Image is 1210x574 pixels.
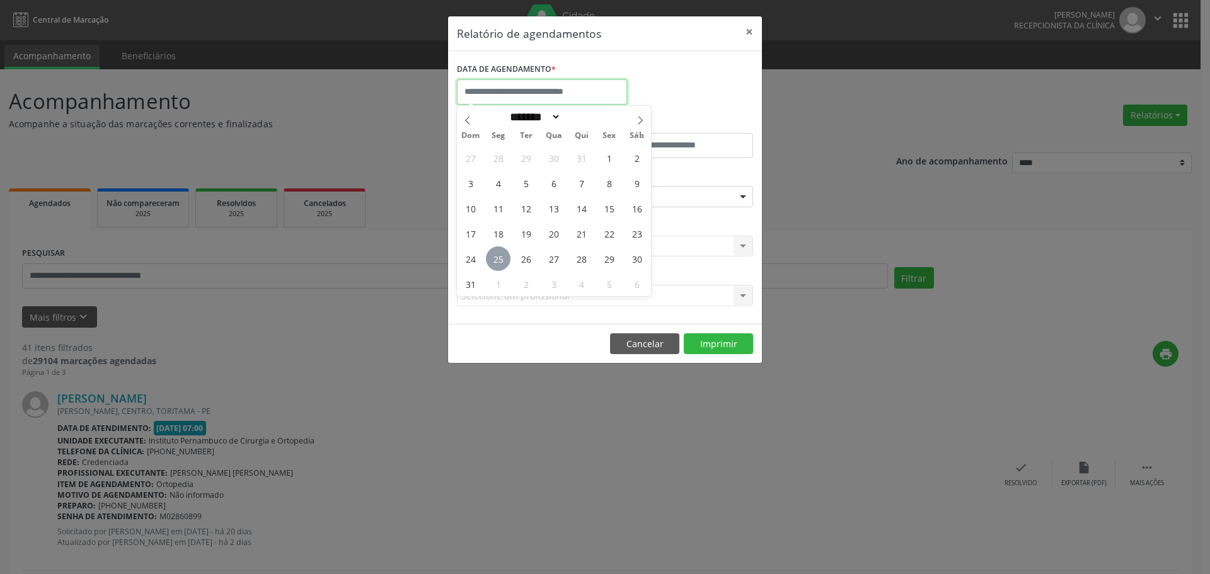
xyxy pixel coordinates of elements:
span: Agosto 15, 2025 [597,196,621,221]
span: Sex [596,132,623,140]
span: Julho 31, 2025 [569,146,594,170]
span: Setembro 4, 2025 [569,272,594,296]
span: Setembro 2, 2025 [514,272,538,296]
span: Agosto 23, 2025 [625,221,649,246]
label: ATÉ [608,113,753,133]
span: Ter [512,132,540,140]
label: DATA DE AGENDAMENTO [457,60,556,79]
span: Qui [568,132,596,140]
span: Agosto 4, 2025 [486,171,510,195]
span: Agosto 29, 2025 [597,246,621,271]
span: Agosto 18, 2025 [486,221,510,246]
select: Month [505,110,561,123]
span: Agosto 8, 2025 [597,171,621,195]
span: Agosto 24, 2025 [458,246,483,271]
span: Setembro 5, 2025 [597,272,621,296]
span: Setembro 6, 2025 [625,272,649,296]
span: Agosto 2, 2025 [625,146,649,170]
span: Agosto 11, 2025 [486,196,510,221]
span: Agosto 31, 2025 [458,272,483,296]
span: Agosto 25, 2025 [486,246,510,271]
span: Agosto 27, 2025 [541,246,566,271]
button: Imprimir [684,333,753,355]
span: Julho 27, 2025 [458,146,483,170]
span: Agosto 30, 2025 [625,246,649,271]
span: Sáb [623,132,651,140]
span: Agosto 21, 2025 [569,221,594,246]
button: Close [737,16,762,47]
span: Setembro 3, 2025 [541,272,566,296]
span: Agosto 7, 2025 [569,171,594,195]
span: Agosto 10, 2025 [458,196,483,221]
span: Julho 30, 2025 [541,146,566,170]
span: Agosto 14, 2025 [569,196,594,221]
span: Agosto 16, 2025 [625,196,649,221]
span: Agosto 19, 2025 [514,221,538,246]
h5: Relatório de agendamentos [457,25,601,42]
span: Qua [540,132,568,140]
span: Setembro 1, 2025 [486,272,510,296]
span: Agosto 22, 2025 [597,221,621,246]
span: Julho 29, 2025 [514,146,538,170]
span: Seg [485,132,512,140]
span: Julho 28, 2025 [486,146,510,170]
span: Agosto 3, 2025 [458,171,483,195]
span: Agosto 6, 2025 [541,171,566,195]
span: Agosto 17, 2025 [458,221,483,246]
span: Agosto 20, 2025 [541,221,566,246]
span: Agosto 1, 2025 [597,146,621,170]
span: Agosto 26, 2025 [514,246,538,271]
span: Agosto 9, 2025 [625,171,649,195]
span: Agosto 12, 2025 [514,196,538,221]
span: Agosto 13, 2025 [541,196,566,221]
span: Agosto 5, 2025 [514,171,538,195]
span: Dom [457,132,485,140]
span: Agosto 28, 2025 [569,246,594,271]
button: Cancelar [610,333,679,355]
input: Year [561,110,602,123]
